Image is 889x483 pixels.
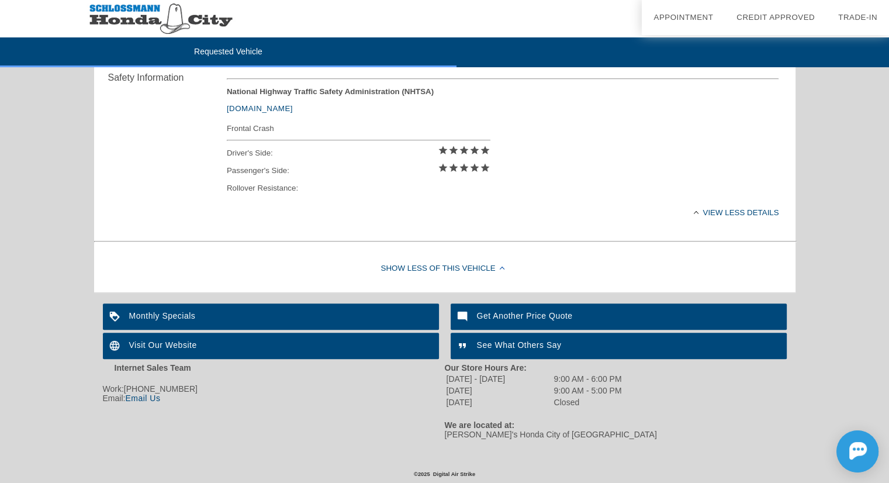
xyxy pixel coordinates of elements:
[459,145,469,156] i: star
[94,246,795,292] div: Show Less of this Vehicle
[459,163,469,173] i: star
[115,363,191,372] strong: Internet Sales Team
[554,385,622,396] td: 9:00 AM - 5:00 PM
[448,163,459,173] i: star
[103,333,439,359] a: Visit Our Website
[445,430,787,439] div: [PERSON_NAME]'s Honda City of [GEOGRAPHIC_DATA]
[103,333,129,359] img: ic_language_white_24dp_2x.png
[554,397,622,408] td: Closed
[480,145,490,156] i: star
[653,13,713,22] a: Appointment
[446,397,552,408] td: [DATE]
[227,162,490,180] div: Passenger's Side:
[736,13,815,22] a: Credit Approved
[451,303,477,330] img: ic_mode_comment_white_24dp_2x.png
[108,71,227,85] div: Safety Information
[227,198,779,227] div: View less details
[445,363,527,372] strong: Our Store Hours Are:
[227,87,434,96] strong: National Highway Traffic Safety Administration (NHTSA)
[438,163,448,173] i: star
[838,13,877,22] a: Trade-In
[103,303,129,330] img: ic_loyalty_white_24dp_2x.png
[446,374,552,384] td: [DATE] - [DATE]
[103,394,445,403] div: Email:
[554,374,622,384] td: 9:00 AM - 6:00 PM
[227,121,490,136] div: Frontal Crash
[227,144,490,162] div: Driver's Side:
[124,384,198,394] span: [PHONE_NUMBER]
[480,163,490,173] i: star
[451,333,477,359] img: ic_format_quote_white_24dp_2x.png
[125,394,160,403] a: Email Us
[448,145,459,156] i: star
[446,385,552,396] td: [DATE]
[438,145,448,156] i: star
[227,180,490,197] div: Rollover Resistance:
[469,145,480,156] i: star
[451,333,787,359] a: See What Others Say
[103,384,445,394] div: Work:
[103,303,439,330] a: Monthly Specials
[784,420,889,483] iframe: Chat Assistance
[469,163,480,173] i: star
[451,303,787,330] a: Get Another Price Quote
[227,104,293,113] a: [DOMAIN_NAME]
[445,420,515,430] strong: We are located at:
